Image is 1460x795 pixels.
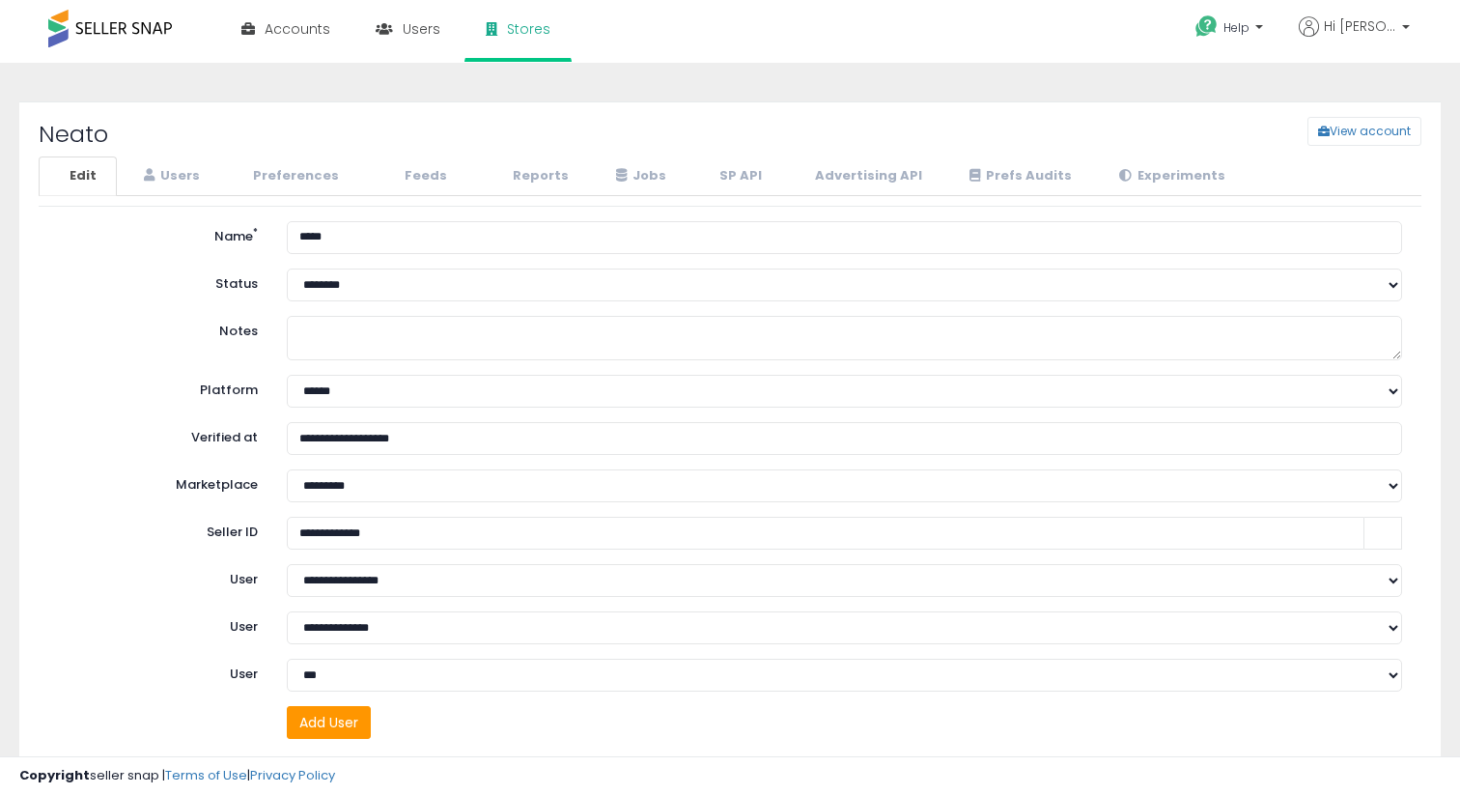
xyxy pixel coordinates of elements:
[43,316,272,341] label: Notes
[43,422,272,447] label: Verified at
[24,122,612,147] h2: Neato
[1324,16,1396,36] span: Hi [PERSON_NAME]
[507,19,550,39] span: Stores
[1094,156,1246,196] a: Experiments
[43,375,272,400] label: Platform
[19,767,335,785] div: seller snap | |
[265,19,330,39] span: Accounts
[591,156,687,196] a: Jobs
[250,766,335,784] a: Privacy Policy
[119,156,220,196] a: Users
[784,156,942,196] a: Advertising API
[19,766,90,784] strong: Copyright
[43,469,272,495] label: Marketplace
[39,156,117,196] a: Edit
[361,156,467,196] a: Feeds
[469,156,589,196] a: Reports
[222,156,359,196] a: Preferences
[944,156,1092,196] a: Prefs Audits
[43,269,272,294] label: Status
[43,221,272,246] label: Name
[1299,16,1410,60] a: Hi [PERSON_NAME]
[43,659,272,684] label: User
[43,517,272,542] label: Seller ID
[165,766,247,784] a: Terms of Use
[287,706,371,739] button: Add User
[1223,19,1249,36] span: Help
[688,156,782,196] a: SP API
[1307,117,1421,146] button: View account
[43,564,272,589] label: User
[403,19,440,39] span: Users
[1293,117,1322,146] a: View account
[43,611,272,637] label: User
[1194,14,1219,39] i: Get Help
